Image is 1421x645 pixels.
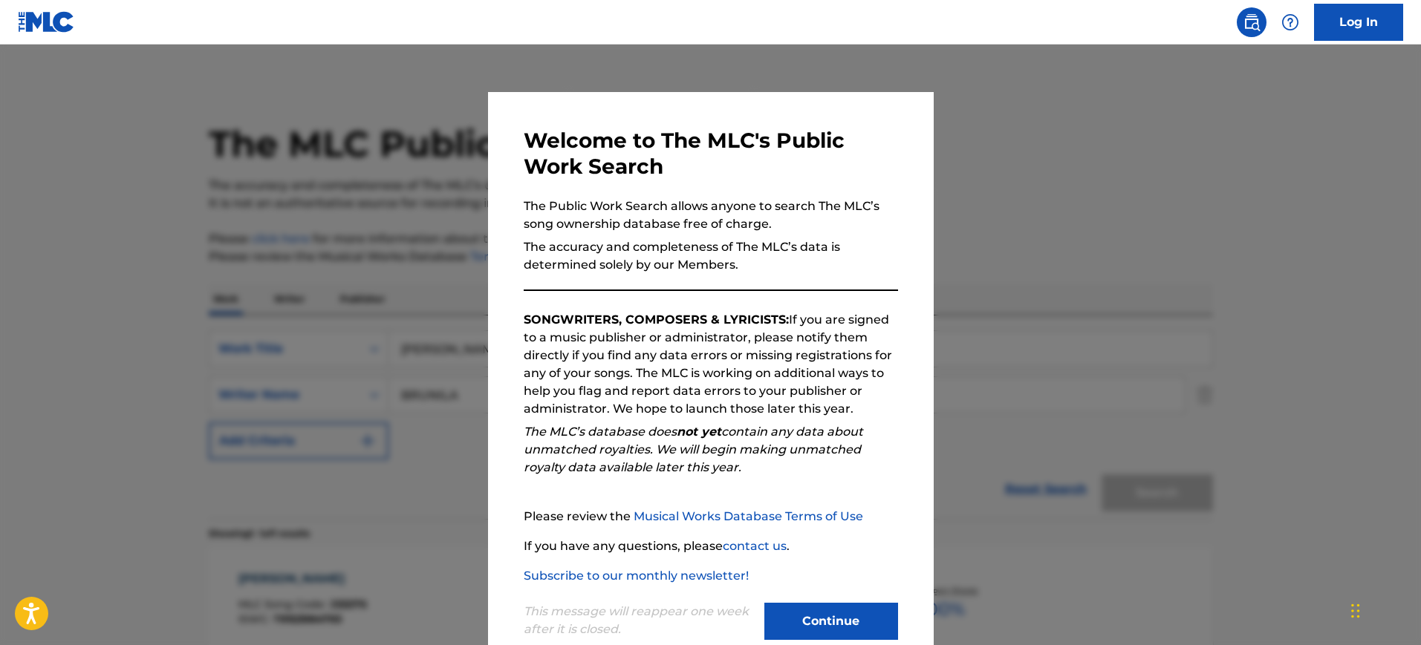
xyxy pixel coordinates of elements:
[764,603,898,640] button: Continue
[524,425,863,474] em: The MLC’s database does contain any data about unmatched royalties. We will begin making unmatche...
[1314,4,1403,41] a: Log In
[1379,430,1421,537] iframe: Resource Center
[634,509,863,523] a: Musical Works Database Terms of Use
[524,197,898,233] p: The Public Work Search allows anyone to search The MLC’s song ownership database free of charge.
[1347,574,1421,645] iframe: Chat Widget
[1237,7,1266,37] a: Public Search
[18,11,75,33] img: MLC Logo
[524,128,898,180] h3: Welcome to The MLC's Public Work Search
[1275,7,1305,37] div: Help
[677,425,721,439] strong: not yet
[524,603,755,638] p: This message will reappear one week after it is closed.
[524,311,898,418] p: If you are signed to a music publisher or administrator, please notify them directly if you find ...
[1351,589,1360,633] div: Drag
[1281,13,1299,31] img: help
[1243,13,1261,31] img: search
[524,508,898,526] p: Please review the
[524,569,749,583] a: Subscribe to our monthly newsletter!
[524,537,898,555] p: If you have any questions, please .
[524,312,789,327] strong: SONGWRITERS, COMPOSERS & LYRICISTS:
[524,238,898,274] p: The accuracy and completeness of The MLC’s data is determined solely by our Members.
[723,539,787,553] a: contact us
